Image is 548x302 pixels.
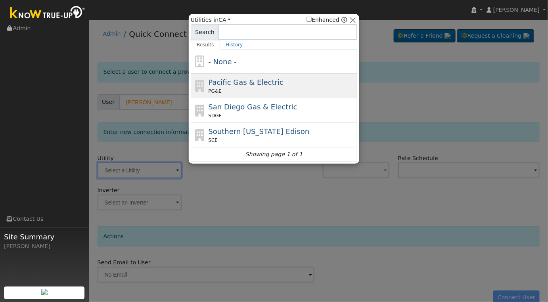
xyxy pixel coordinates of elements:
span: - None - [209,57,237,66]
span: SCE [209,137,218,144]
span: PG&E [209,88,222,95]
label: Enhanced [307,16,339,24]
a: CA [218,17,231,23]
span: Southern [US_STATE] Edison [209,127,310,136]
img: Know True-Up [6,4,89,22]
span: San Diego Gas & Electric [209,103,297,111]
span: SDGE [209,112,222,119]
input: Enhanced [307,17,312,22]
span: Pacific Gas & Electric [209,78,284,86]
span: Utilities in [191,16,231,24]
span: Site Summary [4,231,85,242]
a: Enhanced Providers [341,17,347,23]
a: History [220,40,249,50]
span: Search [191,24,219,40]
img: retrieve [41,289,48,295]
a: Results [191,40,220,50]
div: [PERSON_NAME] [4,242,85,250]
span: [PERSON_NAME] [493,7,540,13]
span: Show enhanced providers [307,16,347,24]
i: Showing page 1 of 1 [245,150,303,159]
